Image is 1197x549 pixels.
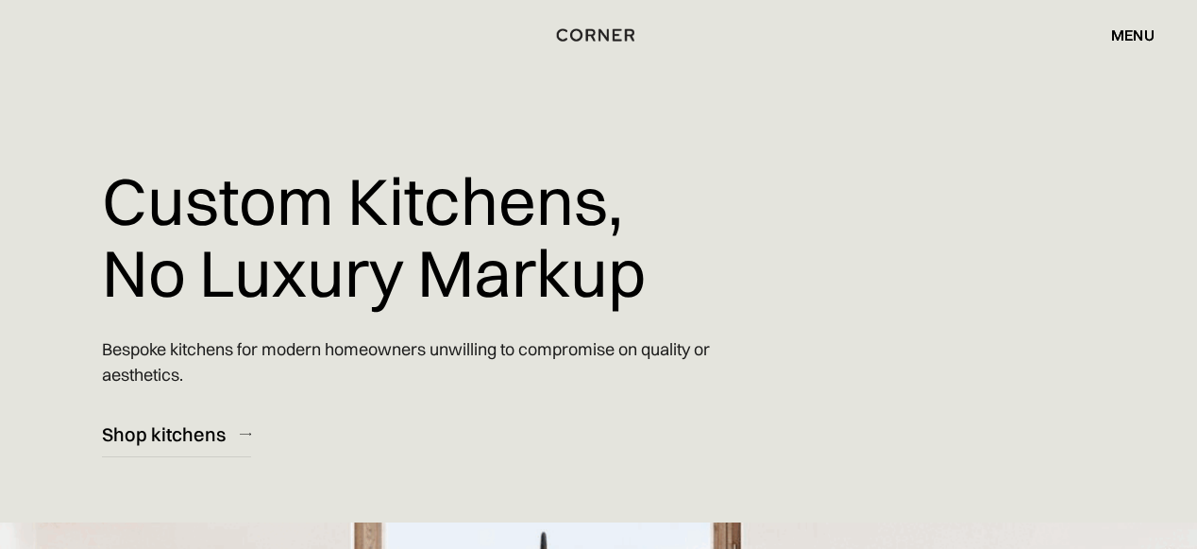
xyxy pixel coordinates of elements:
[557,23,639,47] a: home
[102,421,226,447] div: Shop kitchens
[102,151,646,322] h1: Custom Kitchens, No Luxury Markup
[102,411,251,457] a: Shop kitchens
[1111,27,1155,43] div: menu
[102,322,791,402] p: Bespoke kitchens for modern homeowners unwilling to compromise on quality or aesthetics.
[1092,19,1155,51] div: menu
